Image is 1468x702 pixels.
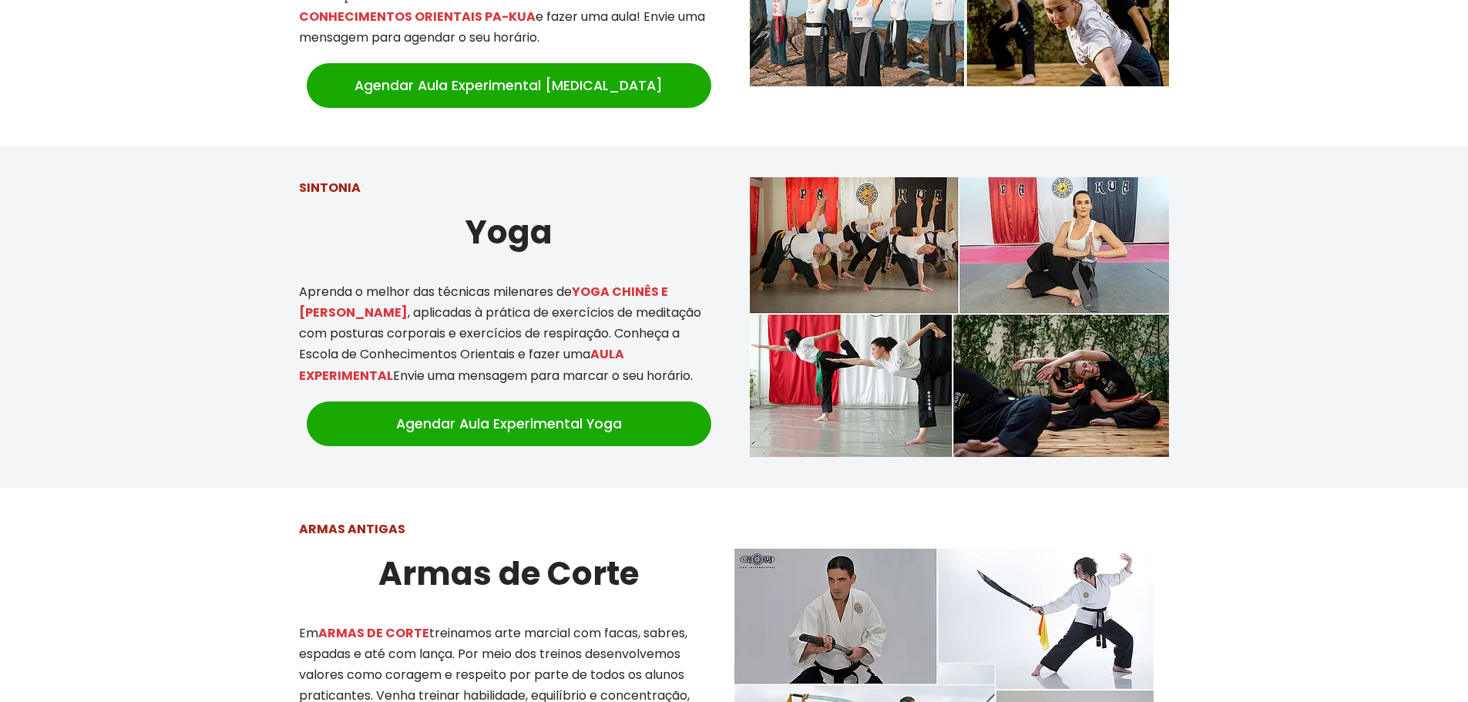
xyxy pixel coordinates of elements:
[299,281,719,386] p: Aprenda o melhor das técnicas milenares de , aplicadas à prática de exercícios de meditação com p...
[465,210,553,255] strong: Yoga
[307,401,711,446] a: Agendar Aula Experimental Yoga
[318,624,429,642] mark: ARMAS DE CORTE
[299,179,361,196] strong: SINTONIA
[299,283,668,321] mark: YOGA CHINÊS E [PERSON_NAME]
[378,551,639,596] strong: Armas de Corte
[307,63,711,108] a: Agendar Aula Experimental [MEDICAL_DATA]
[299,520,405,538] strong: ARMAS ANTIGAS
[299,345,624,384] mark: AULA EXPERIMENTAL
